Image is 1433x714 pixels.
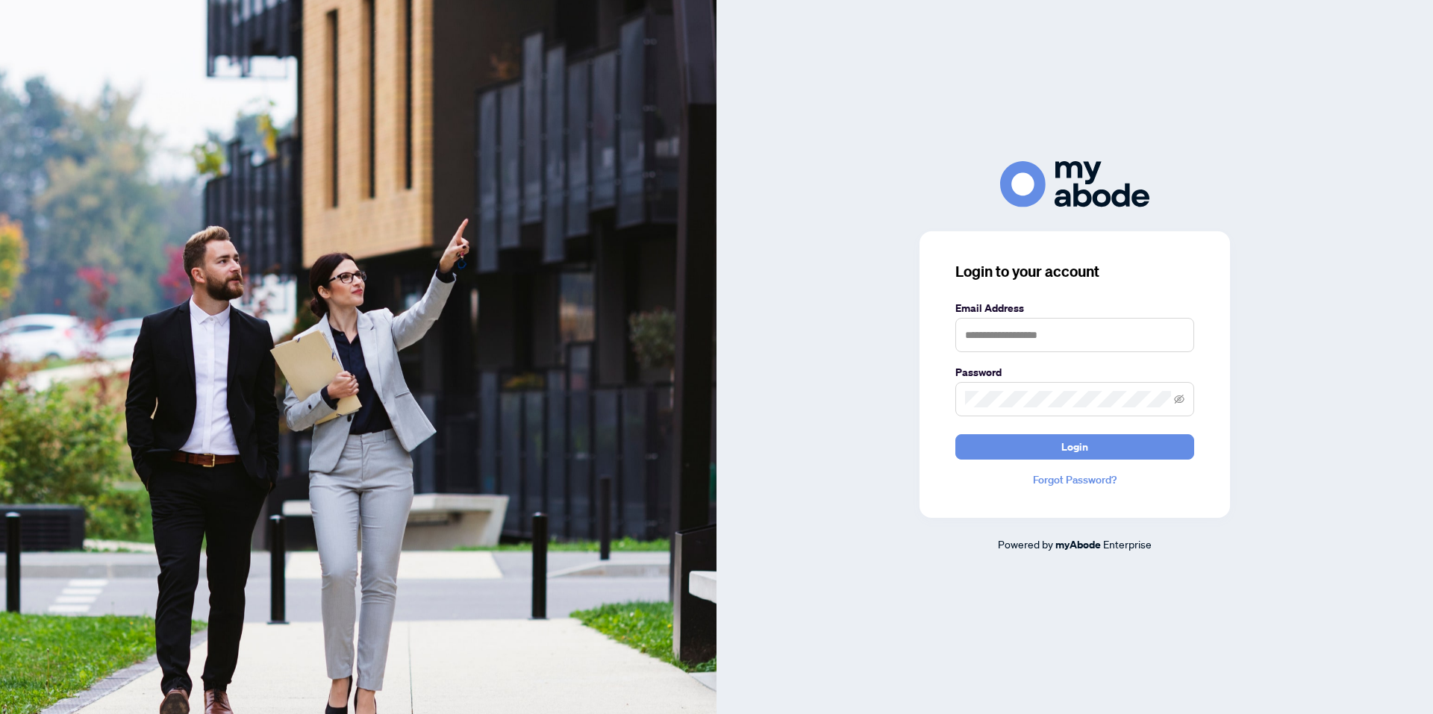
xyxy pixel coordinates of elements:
a: myAbode [1055,536,1101,553]
label: Email Address [955,300,1194,316]
img: ma-logo [1000,161,1149,207]
span: Powered by [998,537,1053,551]
a: Forgot Password? [955,472,1194,488]
span: Login [1061,435,1088,459]
label: Password [955,364,1194,381]
span: eye-invisible [1174,394,1184,404]
h3: Login to your account [955,261,1194,282]
button: Login [955,434,1194,460]
span: Enterprise [1103,537,1152,551]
